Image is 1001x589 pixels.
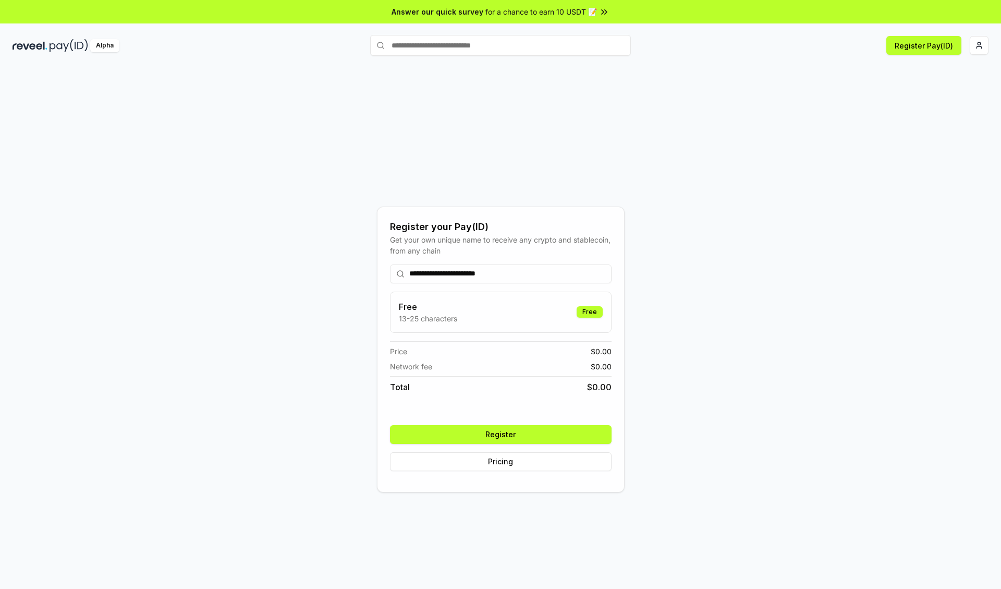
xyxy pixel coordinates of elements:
[591,361,612,372] span: $ 0.00
[13,39,47,52] img: reveel_dark
[886,36,961,55] button: Register Pay(ID)
[399,313,457,324] p: 13-25 characters
[390,234,612,256] div: Get your own unique name to receive any crypto and stablecoin, from any chain
[390,452,612,471] button: Pricing
[390,381,410,393] span: Total
[485,6,597,17] span: for a chance to earn 10 USDT 📝
[577,306,603,318] div: Free
[392,6,483,17] span: Answer our quick survey
[50,39,88,52] img: pay_id
[591,346,612,357] span: $ 0.00
[390,425,612,444] button: Register
[390,346,407,357] span: Price
[390,361,432,372] span: Network fee
[399,300,457,313] h3: Free
[587,381,612,393] span: $ 0.00
[90,39,119,52] div: Alpha
[390,220,612,234] div: Register your Pay(ID)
